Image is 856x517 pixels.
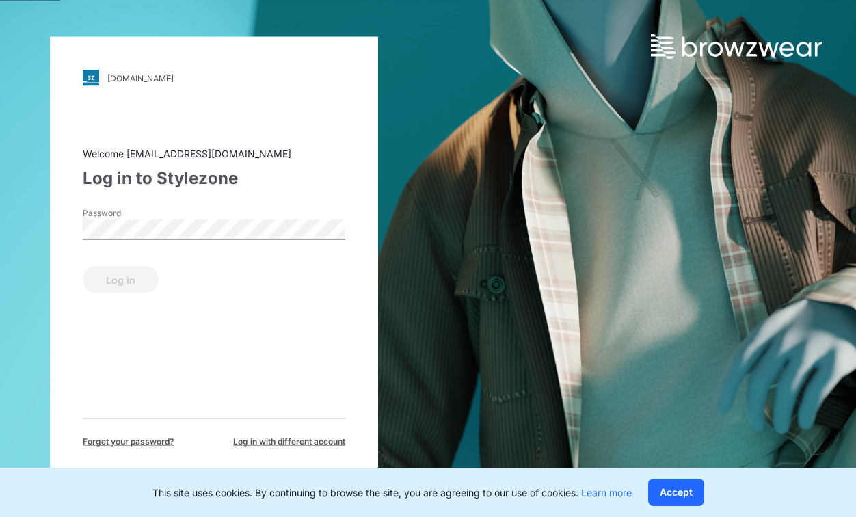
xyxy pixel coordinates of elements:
[581,487,632,499] a: Learn more
[83,70,345,86] a: [DOMAIN_NAME]
[107,72,174,83] div: [DOMAIN_NAME]
[83,70,99,86] img: svg+xml;base64,PHN2ZyB3aWR0aD0iMjgiIGhlaWdodD0iMjgiIHZpZXdCb3g9IjAgMCAyOCAyOCIgZmlsbD0ibm9uZSIgeG...
[83,207,178,220] label: Password
[83,166,345,191] div: Log in to Stylezone
[651,34,822,59] img: browzwear-logo.73288ffb.svg
[83,146,345,161] div: Welcome [EMAIL_ADDRESS][DOMAIN_NAME]
[152,486,632,500] p: This site uses cookies. By continuing to browse the site, you are agreeing to our use of cookies.
[233,436,345,448] span: Log in with different account
[83,436,174,448] span: Forget your password?
[648,479,704,506] button: Accept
